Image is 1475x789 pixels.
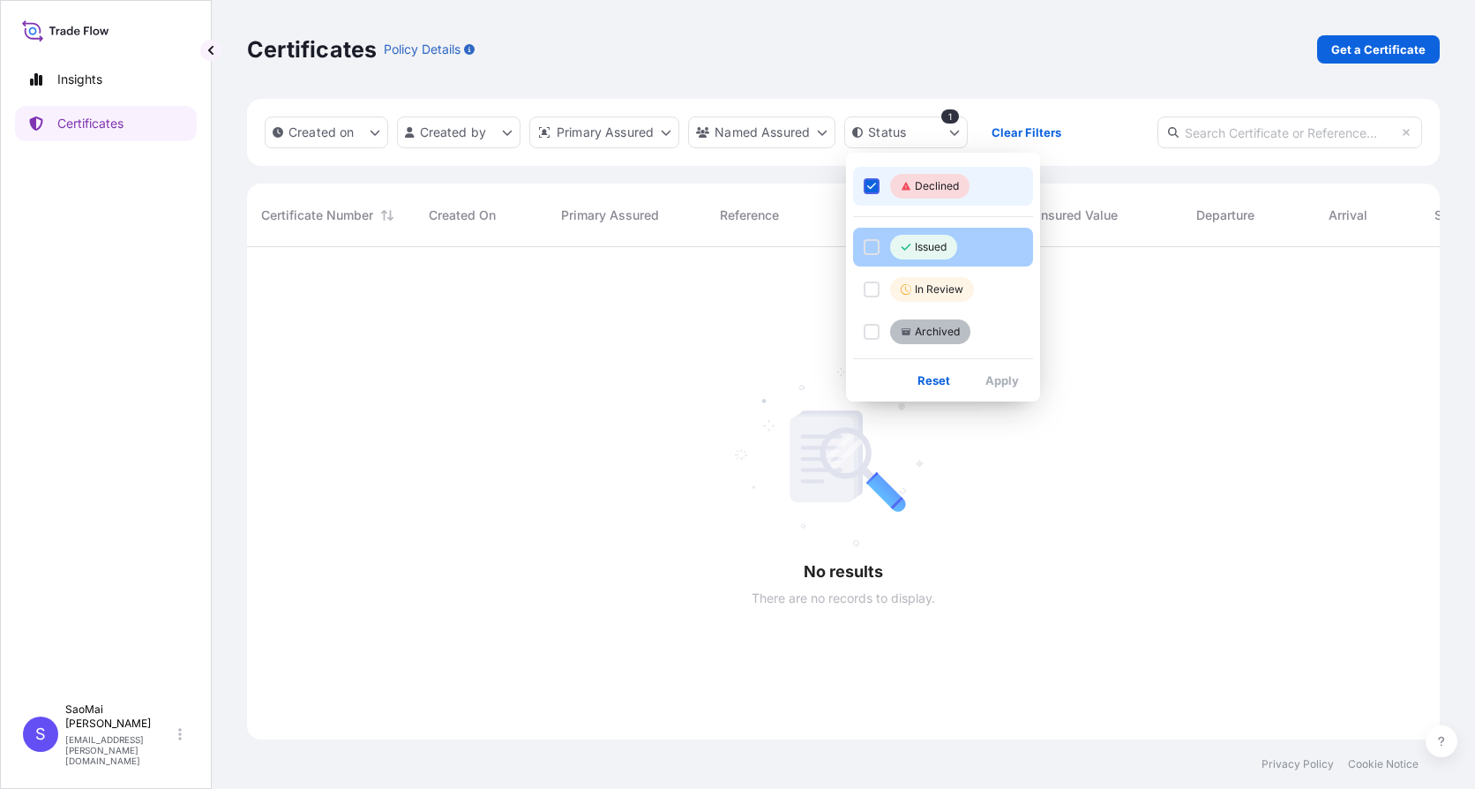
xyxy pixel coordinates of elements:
p: Archived [915,325,960,339]
p: In Review [915,282,963,297]
button: Reset [903,366,964,394]
p: Declined [915,179,959,193]
button: Apply [971,366,1033,394]
div: Select Option [853,167,1033,351]
button: Archived [853,312,1033,351]
div: certificateStatus Filter options [846,153,1040,402]
p: Apply [985,372,1019,389]
button: Issued [853,228,1033,267]
p: Issued [915,240,947,254]
button: Declined [853,167,1033,206]
p: Reset [917,372,950,389]
button: In Review [853,270,1033,309]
